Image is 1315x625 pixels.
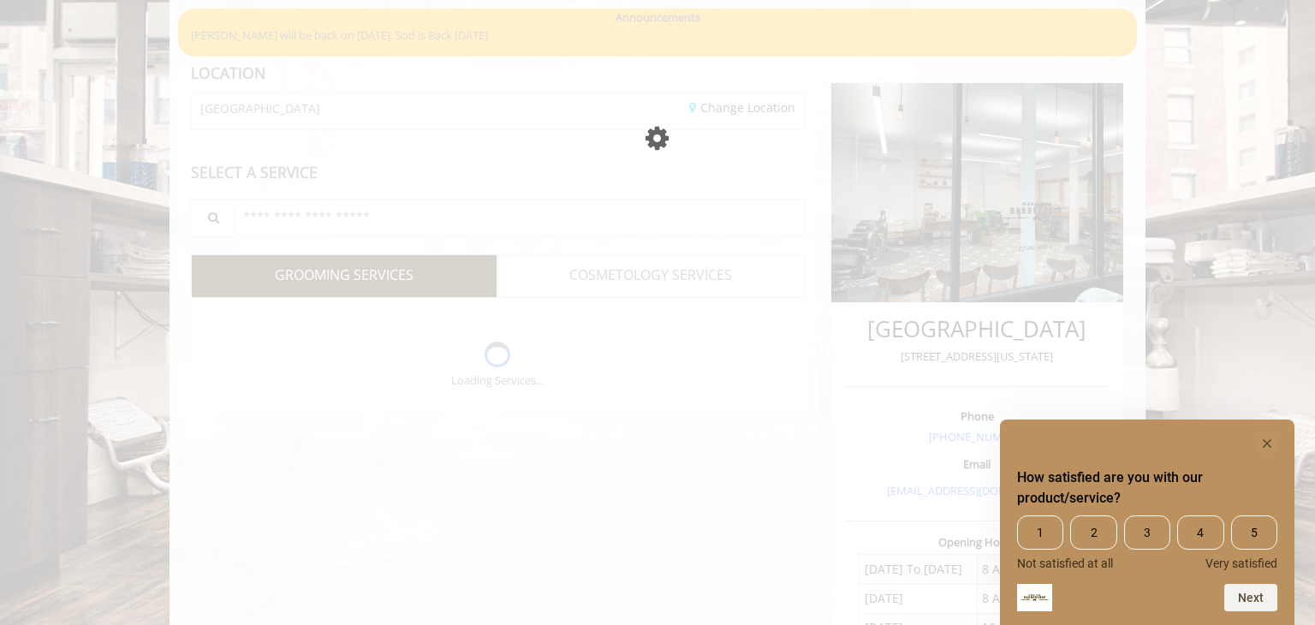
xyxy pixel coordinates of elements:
[1017,467,1277,509] h2: How satisfied are you with our product/service? Select an option from 1 to 5, with 1 being Not sa...
[1224,584,1277,611] button: Next question
[1205,557,1277,570] span: Very satisfied
[1017,515,1063,550] span: 1
[1070,515,1116,550] span: 2
[1231,515,1277,550] span: 5
[1177,515,1223,550] span: 4
[1017,557,1113,570] span: Not satisfied at all
[1017,433,1277,611] div: How satisfied are you with our product/service? Select an option from 1 to 5, with 1 being Not sa...
[1257,433,1277,454] button: Hide survey
[1124,515,1170,550] span: 3
[1017,515,1277,570] div: How satisfied are you with our product/service? Select an option from 1 to 5, with 1 being Not sa...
